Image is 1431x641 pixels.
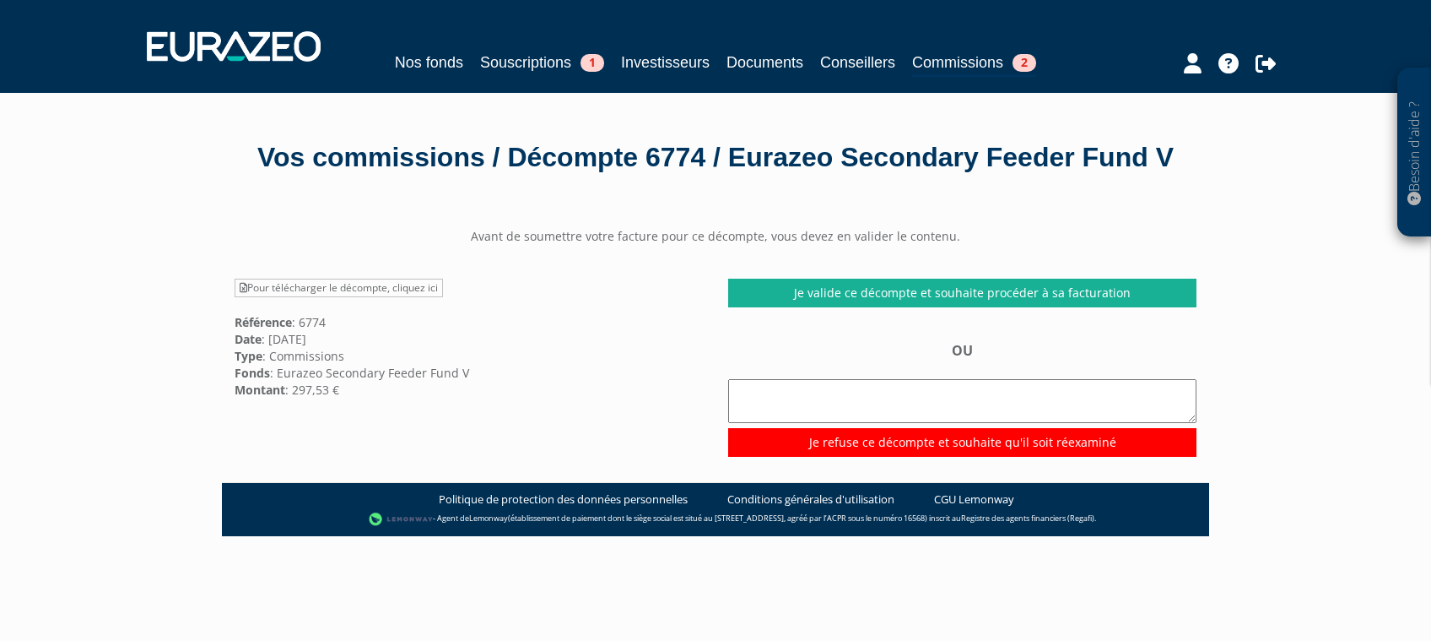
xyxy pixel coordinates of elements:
[961,513,1094,524] a: Registre des agents financiers (Regafi)
[235,348,262,364] strong: Type
[728,428,1196,457] input: Je refuse ce décompte et souhaite qu'il soit réexaminé
[726,51,803,74] a: Documents
[235,139,1196,177] div: Vos commissions / Décompte 6774 / Eurazeo Secondary Feeder Fund V
[235,279,443,297] a: Pour télécharger le décompte, cliquez ici
[235,314,292,330] strong: Référence
[235,331,262,347] strong: Date
[1012,54,1036,72] span: 2
[222,228,1209,245] center: Avant de soumettre votre facture pour ce décompte, vous devez en valider le contenu.
[727,492,894,508] a: Conditions générales d'utilisation
[934,492,1014,508] a: CGU Lemonway
[621,51,710,74] a: Investisseurs
[469,513,508,524] a: Lemonway
[820,51,895,74] a: Conseillers
[369,511,434,528] img: logo-lemonway.png
[235,382,285,398] strong: Montant
[147,31,321,62] img: 1732889491-logotype_eurazeo_blanc_rvb.png
[439,492,688,508] a: Politique de protection des données personnelles
[912,51,1036,77] a: Commissions2
[580,54,604,72] span: 1
[235,365,270,381] strong: Fonds
[728,279,1196,307] a: Je valide ce décompte et souhaite procéder à sa facturation
[480,51,604,74] a: Souscriptions1
[222,279,715,399] div: : 6774 : [DATE] : Commissions : Eurazeo Secondary Feeder Fund V : 297,53 €
[728,341,1196,457] div: OU
[239,511,1192,528] div: - Agent de (établissement de paiement dont le siège social est situé au [STREET_ADDRESS], agréé p...
[1405,77,1424,229] p: Besoin d'aide ?
[395,51,463,74] a: Nos fonds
